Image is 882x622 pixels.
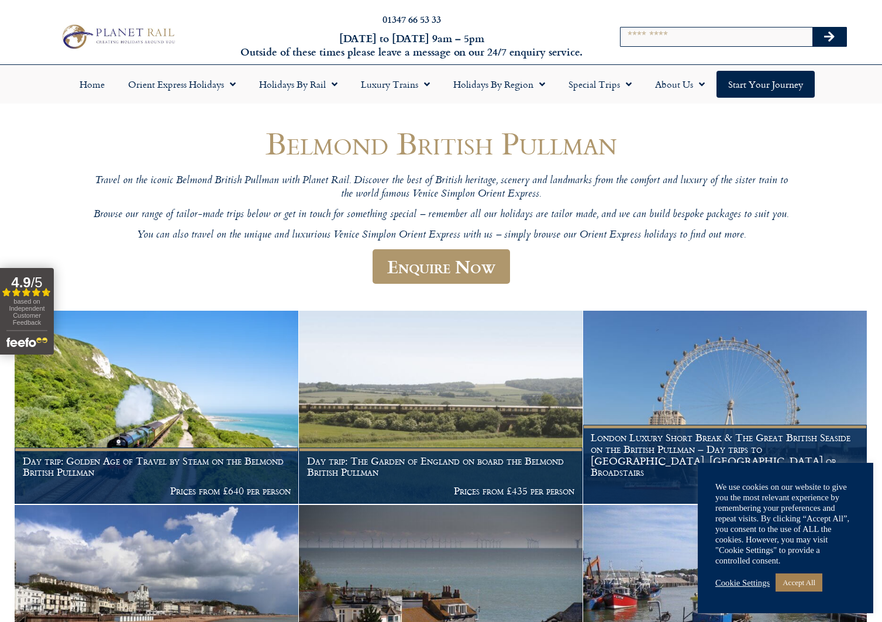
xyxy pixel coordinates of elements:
a: Holidays by Region [442,71,557,98]
button: Search [812,28,846,46]
h1: Belmond British Pullman [90,126,792,160]
nav: Menu [6,71,876,98]
p: Prices from £640 per person [23,485,291,497]
a: Holidays by Rail [247,71,349,98]
p: Travel on the iconic Belmond British Pullman with Planet Rail. Discover the best of British herit... [90,174,792,202]
p: You can also travel on the unique and luxurious Venice Simplon Orient Express with us – simply br... [90,229,792,242]
div: We use cookies on our website to give you the most relevant experience by remembering your prefer... [715,482,856,566]
a: 01347 66 53 33 [383,12,441,26]
a: Day trip: The Garden of England on board the Belmond British Pullman Prices from £435 per person [299,311,583,504]
a: Accept All [776,573,822,592]
a: Luxury Trains [349,71,442,98]
h6: [DATE] to [DATE] 9am – 5pm Outside of these times please leave a message on our 24/7 enquiry serv... [238,32,585,59]
a: Home [68,71,116,98]
a: About Us [643,71,716,98]
h1: Day trip: The Garden of England on board the Belmond British Pullman [307,455,575,478]
a: Enquire Now [373,249,510,284]
a: Day trip: Golden Age of Travel by Steam on the Belmond British Pullman Prices from £640 per person [15,311,299,504]
a: Start your Journey [716,71,815,98]
a: Special Trips [557,71,643,98]
a: London Luxury Short Break & The Great British Seaside on the British Pullman – Day trips to [GEOG... [583,311,867,504]
p: Prices from £435 per person [307,485,575,497]
p: Browse our range of tailor-made trips below or get in touch for something special – remember all ... [90,208,792,222]
img: Planet Rail Train Holidays Logo [57,22,178,51]
a: Orient Express Holidays [116,71,247,98]
p: Prices from £675 per person [591,485,859,497]
h1: Day trip: Golden Age of Travel by Steam on the Belmond British Pullman [23,455,291,478]
h1: London Luxury Short Break & The Great British Seaside on the British Pullman – Day trips to [GEOG... [591,432,859,478]
a: Cookie Settings [715,578,770,588]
